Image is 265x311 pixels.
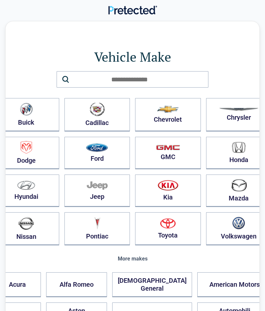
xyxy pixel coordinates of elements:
[64,175,130,207] button: Jeep
[135,98,201,132] button: Chevrolet
[135,137,201,169] button: GMC
[64,212,130,245] button: Pontiac
[135,212,201,245] button: Toyota
[112,272,192,297] button: [DEMOGRAPHIC_DATA] General
[135,175,201,207] button: Kia
[64,137,130,169] button: Ford
[64,98,130,132] button: Cadillac
[46,272,107,297] button: Alfa Romeo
